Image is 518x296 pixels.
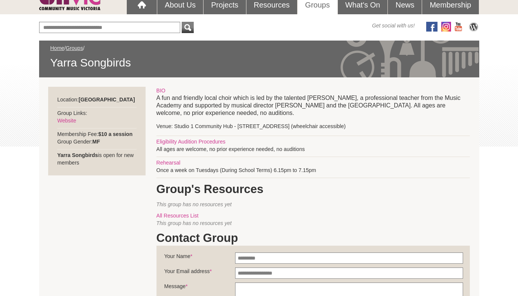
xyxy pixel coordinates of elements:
[156,159,470,166] div: Rehearsal
[156,182,470,197] h1: Group's Resources
[156,138,470,145] div: Eligibility Audition Procedures
[50,44,468,70] div: / /
[156,231,470,246] h1: Contact Group
[50,56,468,70] span: Yarra Songbirds
[372,22,415,29] span: Get social with us!
[468,22,479,32] img: CMVic Blog
[156,212,470,219] div: All Resources List
[50,45,64,51] a: Home
[156,87,470,94] div: BIO
[79,97,135,103] strong: [GEOGRAPHIC_DATA]
[48,87,146,175] div: Location: Group Links: Membership Fee: Group Gender: is open for new members
[66,45,83,51] a: Groups
[93,139,100,145] strong: MF
[57,152,98,158] strong: Yarra Songbirds
[164,267,235,279] label: Your Email address
[164,252,235,264] label: Your Name
[57,118,76,124] a: Website
[441,22,451,32] img: icon-instagram.png
[156,220,232,226] span: This group has no resources yet
[156,94,470,117] p: A fun and friendly local choir which is led by the talented [PERSON_NAME], a professional teacher...
[98,131,132,137] strong: $10 a session
[164,282,235,294] label: Message
[156,122,470,130] p: Venue: Studio 1 Community Hub - [STREET_ADDRESS] (wheelchair accessible)
[156,201,232,207] span: This group has no resources yet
